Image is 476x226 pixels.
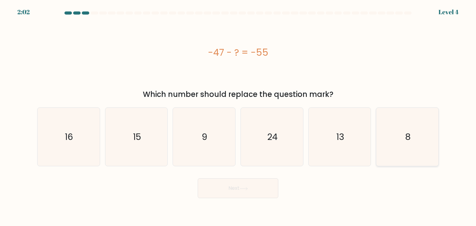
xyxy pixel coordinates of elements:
[439,7,459,17] div: Level 4
[41,89,435,100] div: Which number should replace the question mark?
[198,178,278,198] button: Next
[336,131,344,143] text: 13
[133,131,141,143] text: 15
[37,46,439,59] div: -47 - ? = -55
[65,131,73,143] text: 16
[17,7,30,17] div: 2:02
[202,131,208,143] text: 9
[267,131,278,143] text: 24
[405,131,411,143] text: 8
